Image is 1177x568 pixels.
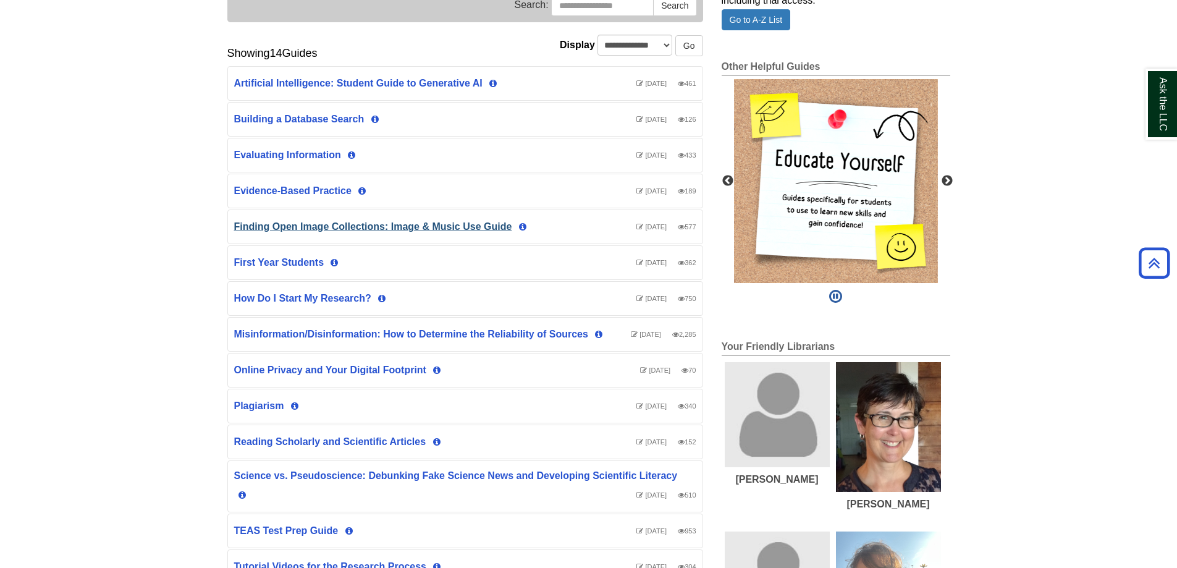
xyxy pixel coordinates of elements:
span: Last Updated [636,187,667,195]
span: Last Updated [636,402,667,410]
span: Number of visits this year [678,223,696,231]
a: Online Privacy and Your Digital Footprint [234,365,426,375]
span: Last Updated [636,295,667,302]
h2: Showing Guides [227,47,318,60]
span: Last Updated [636,223,667,231]
button: Previous [722,175,734,187]
span: Number of visits this year [678,187,696,195]
span: Number of visits this year [678,402,696,410]
span: Number of visits this year [678,491,696,499]
span: Last Updated [636,151,667,159]
span: Last Updated [636,491,667,499]
a: Artificial Intelligence: Student Guide to Generative AI [234,78,483,88]
a: Go to A-Z List [722,9,791,30]
a: Building a Database Search [234,114,365,124]
a: Science vs. Pseudoscience: Debunking Fake Science News and Developing Scientific Literacy [234,470,678,481]
span: Number of visits this year [681,367,696,374]
a: Misinformation/Disinformation: How to Determine the Reliability of Sources [234,329,588,339]
span: Last Updated [636,80,667,87]
span: Number of visits this year [678,259,696,266]
a: Reading Scholarly and Scientific Articles [234,436,426,447]
a: TEAS Test Prep Guide [234,525,339,536]
span: Number of visits this year [678,527,696,535]
button: Pause [825,283,846,310]
span: Last Updated [640,367,670,374]
img: Alex Correia's picture [725,362,830,467]
img: Educate yourself! Guides specifically for students to use to learn new skills and gain confidence! [734,79,938,283]
div: [PERSON_NAME] [836,498,941,510]
div: [PERSON_NAME] [725,473,830,485]
a: First Year Students [234,257,324,268]
span: Last Updated [636,116,667,123]
span: Number of visits this year [678,116,696,123]
span: 14 [270,47,282,59]
span: Number of visits this year [672,331,696,338]
a: Plagiarism [234,401,284,411]
a: Evidence-Based Practice [234,185,352,196]
a: Laura Hogan's picture[PERSON_NAME] [836,362,941,509]
span: Number of visits this year [678,438,696,446]
span: Last Updated [636,438,667,446]
a: Finding Open Image Collections: Image & Music Use Guide [234,221,512,232]
button: Go [675,35,703,56]
h2: Your Friendly Librarians [722,341,950,356]
a: Alex Correia's picture[PERSON_NAME] [725,362,830,485]
a: Back to Top [1134,255,1174,271]
span: Number of visits this year [678,151,696,159]
label: Display [560,36,595,54]
span: Number of visits this year [678,295,696,302]
div: This box contains rotating images [734,79,938,283]
span: Last Updated [631,331,661,338]
span: Last Updated [636,259,667,266]
button: Next [941,175,953,187]
a: How Do I Start My Research? [234,293,371,303]
span: Last Updated [636,527,667,535]
span: Number of visits this year [678,80,696,87]
h2: Other Helpful Guides [722,61,950,76]
a: Evaluating Information [234,150,341,160]
img: Laura Hogan's picture [836,362,941,491]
